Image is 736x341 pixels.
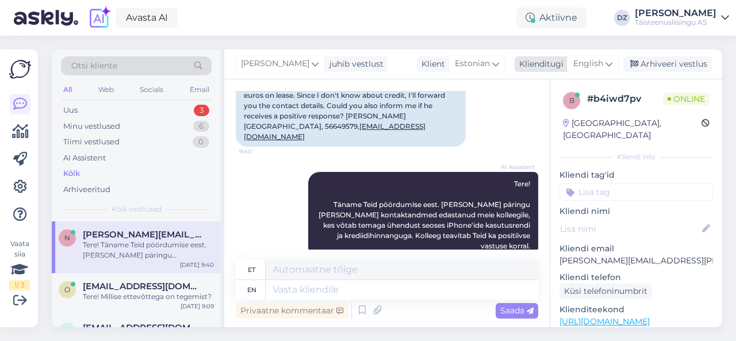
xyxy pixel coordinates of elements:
div: Täisteenusliisingu AS [635,18,716,27]
div: # b4iwd7pv [587,92,663,106]
div: Klient [417,58,445,70]
p: Klienditeekond [559,304,713,316]
div: Aktiivne [516,7,586,28]
div: DZ [614,10,630,26]
div: [PERSON_NAME] wants to buy 2 iPhones for about 3000 euros on lease. Since I don't know about cred... [236,75,466,147]
span: Estonian [455,58,490,70]
span: Otsi kliente [71,60,117,72]
img: explore-ai [87,6,112,30]
div: Minu vestlused [63,121,120,132]
p: Kliendi email [559,243,713,255]
div: 6 [193,121,209,132]
div: 3 [194,105,209,116]
div: en [247,280,256,300]
p: Kliendi telefon [559,271,713,283]
a: [PERSON_NAME]Täisteenusliisingu AS [635,9,729,27]
div: Tiimi vestlused [63,136,120,148]
span: AI Assistent [492,163,535,171]
span: n [64,233,70,242]
span: O [64,285,70,294]
div: Tere! Millise ettevõttega on tegemist? [83,292,214,302]
p: [PERSON_NAME][EMAIL_ADDRESS][PERSON_NAME][DOMAIN_NAME] [559,255,713,267]
span: English [573,58,603,70]
p: Kliendi tag'id [559,169,713,181]
div: Tere! Täname Teid pöördumise eest. [PERSON_NAME] päringu [PERSON_NAME] kontaktandmed edastanud me... [83,240,214,260]
div: [DATE] 9:09 [181,302,214,311]
input: Lisa nimi [560,223,700,235]
span: [PERSON_NAME] [241,58,309,70]
div: juhib vestlust [325,58,384,70]
div: Kliendi info [559,152,713,162]
span: Online [663,93,710,105]
span: 9:40 [239,147,282,156]
div: Privaatne kommentaar [236,303,348,319]
div: Vaata siia [9,239,30,290]
div: 1 / 3 [9,280,30,290]
div: [PERSON_NAME] [635,9,716,18]
p: Kliendi nimi [559,205,713,217]
span: Tere! Täname Teid pöördumise eest. [PERSON_NAME] päringu [PERSON_NAME] kontaktandmed edastanud me... [319,179,532,250]
a: Avasta AI [116,8,178,28]
div: Arhiveeri vestlus [623,56,712,72]
div: All [61,82,74,97]
div: Arhiveeritud [63,184,110,196]
div: Email [187,82,212,97]
div: Web [96,82,116,97]
span: Oskar100@mail.ee [83,281,202,292]
div: Klienditugi [515,58,563,70]
img: Askly Logo [9,59,31,80]
div: 0 [193,136,209,148]
div: Socials [137,82,166,97]
span: neeme.nurm@klick.ee [83,229,202,240]
span: n [64,327,70,335]
div: [DATE] 9:40 [180,260,214,269]
div: et [248,260,255,279]
input: Lisa tag [559,183,713,201]
span: b [569,96,574,105]
div: [GEOGRAPHIC_DATA], [GEOGRAPHIC_DATA] [563,117,701,141]
div: Uus [63,105,78,116]
div: Küsi telefoninumbrit [559,283,652,299]
span: natalja.sikorskaja@tele2.com [83,323,202,333]
span: Kõik vestlused [112,204,162,214]
div: Kõik [63,168,80,179]
a: [URL][DOMAIN_NAME] [559,316,650,327]
div: AI Assistent [63,152,106,164]
span: Saada [500,305,534,316]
